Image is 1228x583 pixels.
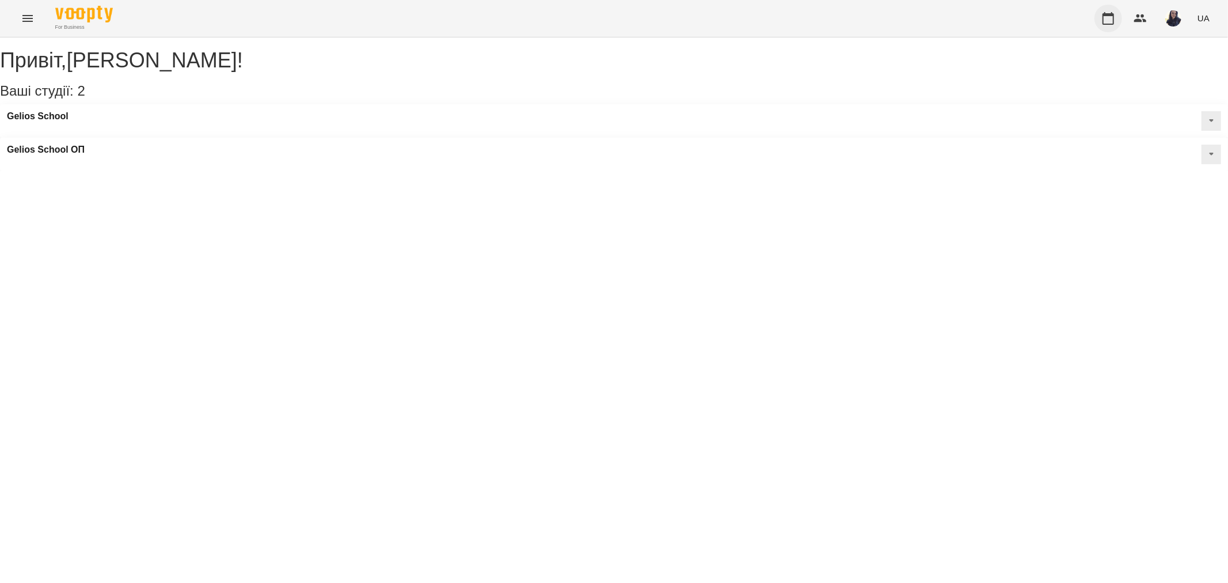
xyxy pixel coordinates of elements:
img: Voopty Logo [55,6,113,22]
span: 2 [77,83,85,99]
a: Gelios School ОП [7,145,85,155]
span: UA [1197,12,1210,24]
img: de66a22b4ea812430751315b74cfe34b.jpg [1165,10,1181,26]
button: Menu [14,5,41,32]
button: UA [1193,7,1214,29]
span: For Business [55,24,113,31]
a: Gelios School [7,111,69,122]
